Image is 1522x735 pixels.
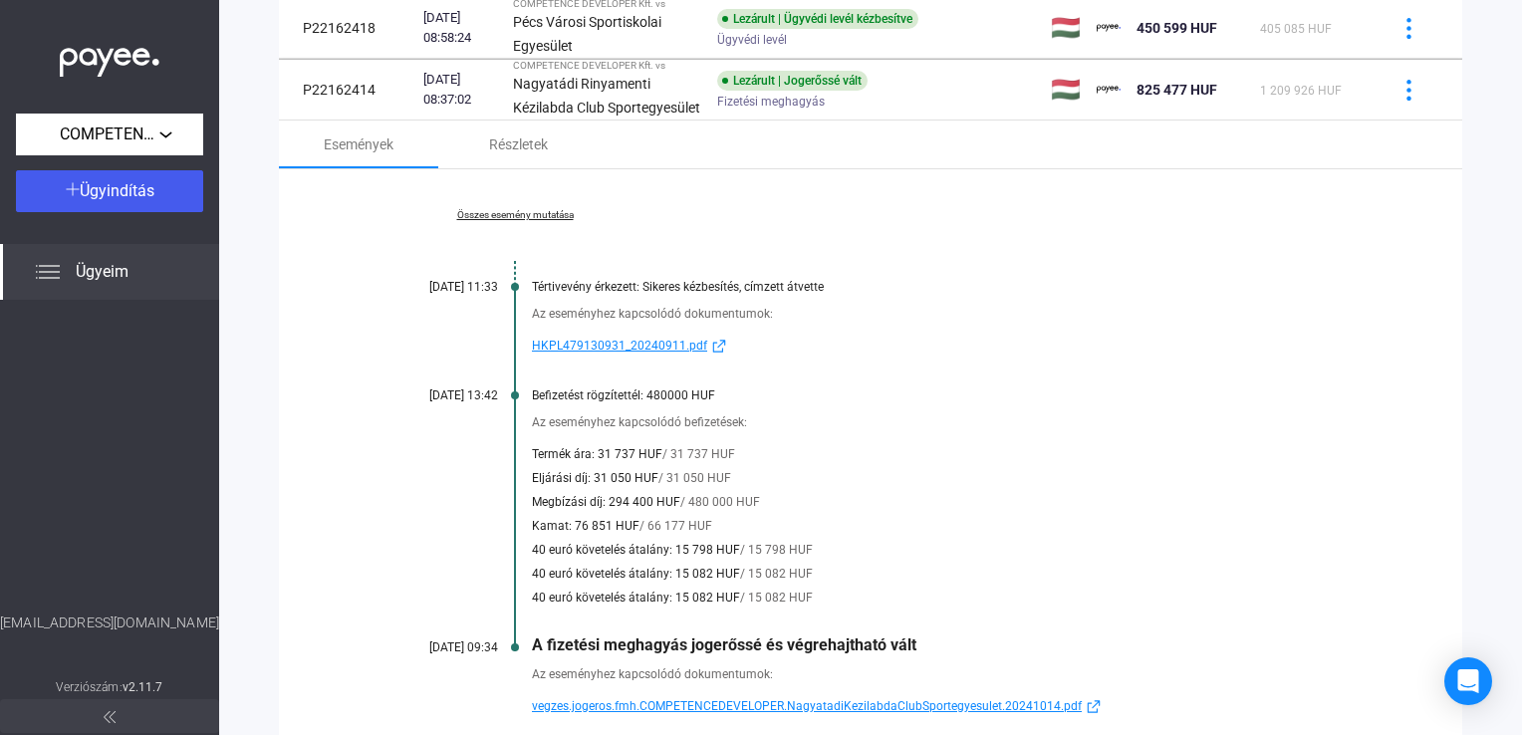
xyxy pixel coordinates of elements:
[66,182,80,196] img: plus-white.svg
[532,514,639,538] span: Kamat: 76 851 HUF
[1260,22,1332,36] span: 405 085 HUF
[1137,82,1217,98] span: 825 477 HUF
[532,466,658,490] span: Eljárási díj: 31 050 HUF
[717,90,825,114] span: Fizetési meghagyás
[1137,20,1217,36] span: 450 599 HUF
[489,132,548,156] div: Részletek
[740,538,813,562] span: / 15 798 HUF
[740,562,813,586] span: / 15 082 HUF
[513,14,661,54] strong: Pécs Városi Sportiskolai Egyesület
[680,490,760,514] span: / 480 000 HUF
[532,538,740,562] span: 40 euró követelés átalány: 15 798 HUF
[279,60,415,121] td: P22162414
[532,490,680,514] span: Megbízási díj: 294 400 HUF
[532,412,1363,432] div: Az eseményhez kapcsolódó befizetések:
[532,280,1363,294] div: Tértivevény érkezett: Sikeres kézbesítés, címzett átvette
[379,209,651,221] a: Összes esemény mutatása
[16,170,203,212] button: Ügyindítás
[1097,16,1121,40] img: payee-logo
[707,339,731,354] img: external-link-blue
[1388,69,1429,111] button: more-blue
[60,37,159,78] img: white-payee-white-dot.svg
[324,132,393,156] div: Események
[532,694,1082,718] span: vegzes.jogeros.fmh.COMPETENCEDEVELOPER.NagyatadiKezilabdaClubSportegyesulet.20241014.pdf
[423,70,497,110] div: [DATE] 08:37:02
[1398,80,1419,101] img: more-blue
[532,664,1363,684] div: Az eseményhez kapcsolódó dokumentumok:
[379,388,498,402] div: [DATE] 13:42
[513,76,700,116] strong: Nagyatádi Rinyamenti Kézilabda Club Sportegyesület
[532,562,740,586] span: 40 euró követelés átalány: 15 082 HUF
[104,711,116,723] img: arrow-double-left-grey.svg
[36,260,60,284] img: list.svg
[1043,60,1089,121] td: 🇭🇺
[1444,657,1492,705] div: Open Intercom Messenger
[60,122,159,146] span: COMPETENCE DEVELOPER Kft.
[16,114,203,155] button: COMPETENCE DEVELOPER Kft.
[1097,78,1121,102] img: payee-logo
[379,640,498,654] div: [DATE] 09:34
[1260,84,1342,98] span: 1 209 926 HUF
[513,60,701,72] div: COMPETENCE DEVELOPER Kft. vs
[717,9,918,29] div: Lezárult | Ügyvédi levél kézbesítve
[76,260,128,284] span: Ügyeim
[532,442,662,466] span: Termék ára: 31 737 HUF
[532,388,1363,402] div: Befizetést rögzítettél: 480000 HUF
[80,181,154,200] span: Ügyindítás
[532,334,1363,358] a: HKPL479130931_20240911.pdfexternal-link-blue
[123,680,163,694] strong: v2.11.7
[1398,18,1419,39] img: more-blue
[423,8,497,48] div: [DATE] 08:58:24
[662,442,735,466] span: / 31 737 HUF
[717,71,868,91] div: Lezárult | Jogerőssé vált
[532,635,1363,654] div: A fizetési meghagyás jogerőssé és végrehajtható vált
[532,304,1363,324] div: Az eseményhez kapcsolódó dokumentumok:
[532,694,1363,718] a: vegzes.jogeros.fmh.COMPETENCEDEVELOPER.NagyatadiKezilabdaClubSportegyesulet.20241014.pdfexternal-...
[532,334,707,358] span: HKPL479130931_20240911.pdf
[717,28,787,52] span: Ügyvédi levél
[639,514,712,538] span: / 66 177 HUF
[1388,7,1429,49] button: more-blue
[379,280,498,294] div: [DATE] 11:33
[532,586,740,610] span: 40 euró követelés átalány: 15 082 HUF
[740,586,813,610] span: / 15 082 HUF
[1082,699,1106,714] img: external-link-blue
[658,466,731,490] span: / 31 050 HUF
